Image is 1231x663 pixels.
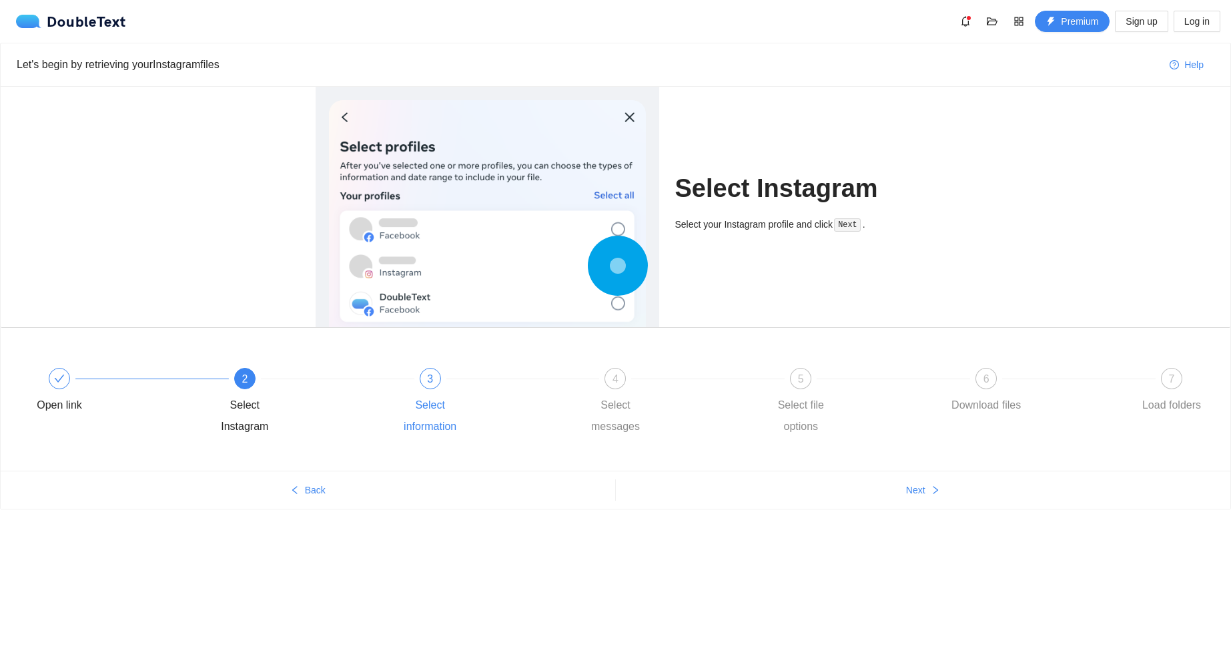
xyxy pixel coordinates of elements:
[616,479,1231,501] button: Nextright
[798,373,804,385] span: 5
[54,373,65,384] span: check
[1133,368,1210,416] div: 7Load folders
[1170,60,1179,71] span: question-circle
[206,368,392,437] div: 2Select Instagram
[983,373,989,385] span: 6
[981,11,1003,32] button: folder-open
[1159,54,1214,75] button: question-circleHelp
[762,395,839,437] div: Select file options
[931,485,940,496] span: right
[17,56,1159,73] div: Let's begin by retrieving your Instagram files
[982,16,1002,27] span: folder-open
[392,395,469,437] div: Select information
[1061,14,1098,29] span: Premium
[16,15,47,28] img: logo
[1046,17,1056,27] span: thunderbolt
[16,15,126,28] div: DoubleText
[834,218,861,232] code: Next
[1115,11,1168,32] button: Sign up
[1035,11,1110,32] button: thunderboltPremium
[427,373,433,385] span: 3
[576,368,762,437] div: 4Select messages
[1169,373,1175,385] span: 7
[290,485,300,496] span: left
[1184,57,1204,72] span: Help
[392,368,577,437] div: 3Select information
[16,15,126,28] a: logoDoubleText
[947,368,1133,416] div: 6Download files
[1174,11,1220,32] button: Log in
[762,368,947,437] div: 5Select file options
[21,368,206,416] div: Open link
[1126,14,1157,29] span: Sign up
[951,395,1021,416] div: Download files
[1,479,615,501] button: leftBack
[305,483,326,497] span: Back
[906,483,925,497] span: Next
[612,373,619,385] span: 4
[576,395,654,437] div: Select messages
[675,217,916,232] div: Select your Instagram profile and click .
[675,173,916,204] h1: Select Instagram
[242,373,248,385] span: 2
[1008,11,1030,32] button: appstore
[37,395,82,416] div: Open link
[1009,16,1029,27] span: appstore
[955,16,975,27] span: bell
[206,395,284,437] div: Select Instagram
[1184,14,1210,29] span: Log in
[955,11,976,32] button: bell
[1142,395,1201,416] div: Load folders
